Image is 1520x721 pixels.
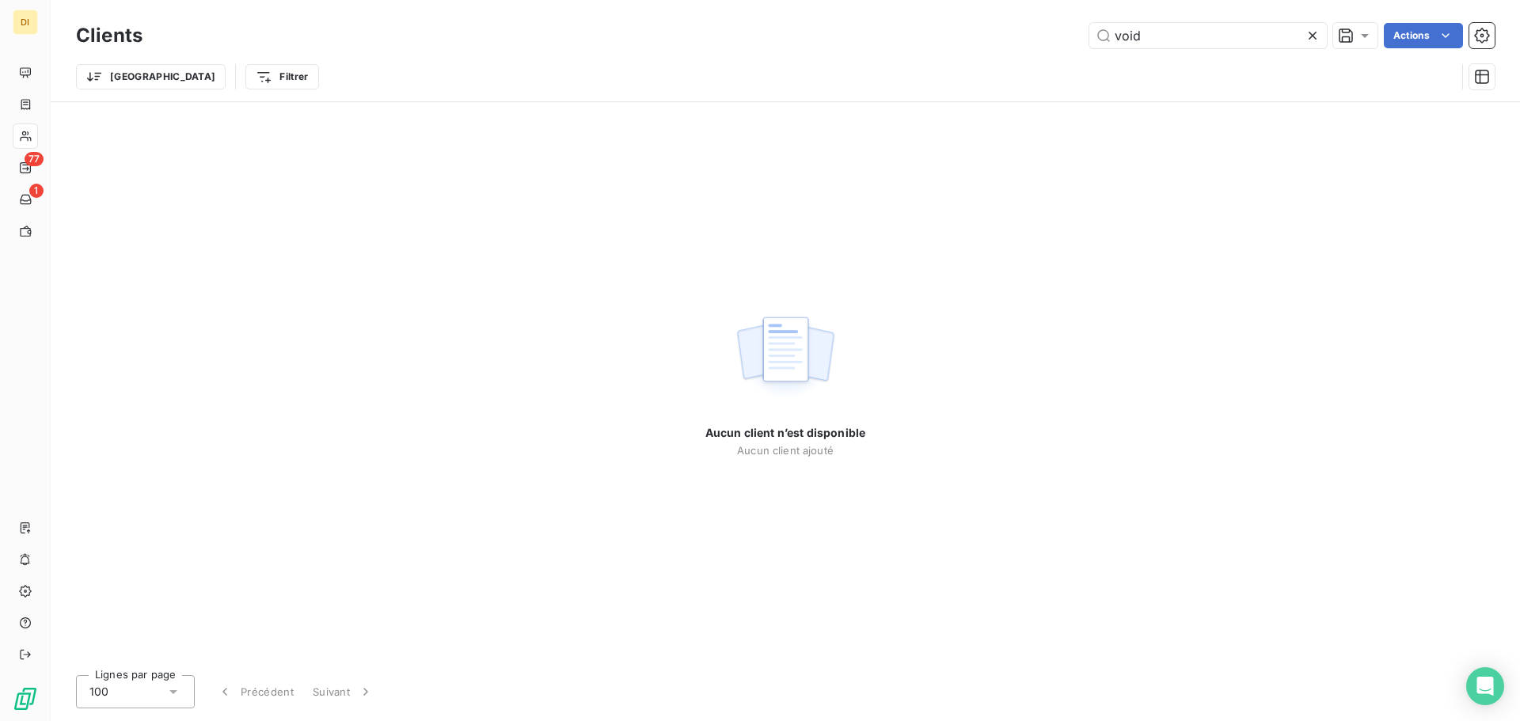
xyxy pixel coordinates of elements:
span: 77 [25,152,44,166]
button: Précédent [207,675,303,708]
button: Suivant [303,675,383,708]
button: Actions [1384,23,1463,48]
button: [GEOGRAPHIC_DATA] [76,64,226,89]
div: Open Intercom Messenger [1466,667,1504,705]
h3: Clients [76,21,142,50]
div: DI [13,9,38,35]
span: 100 [89,684,108,700]
button: Filtrer [245,64,318,89]
img: empty state [735,308,836,406]
input: Rechercher [1089,23,1327,48]
span: Aucun client n’est disponible [705,425,865,441]
img: Logo LeanPay [13,686,38,712]
span: Aucun client ajouté [737,444,834,457]
span: 1 [29,184,44,198]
